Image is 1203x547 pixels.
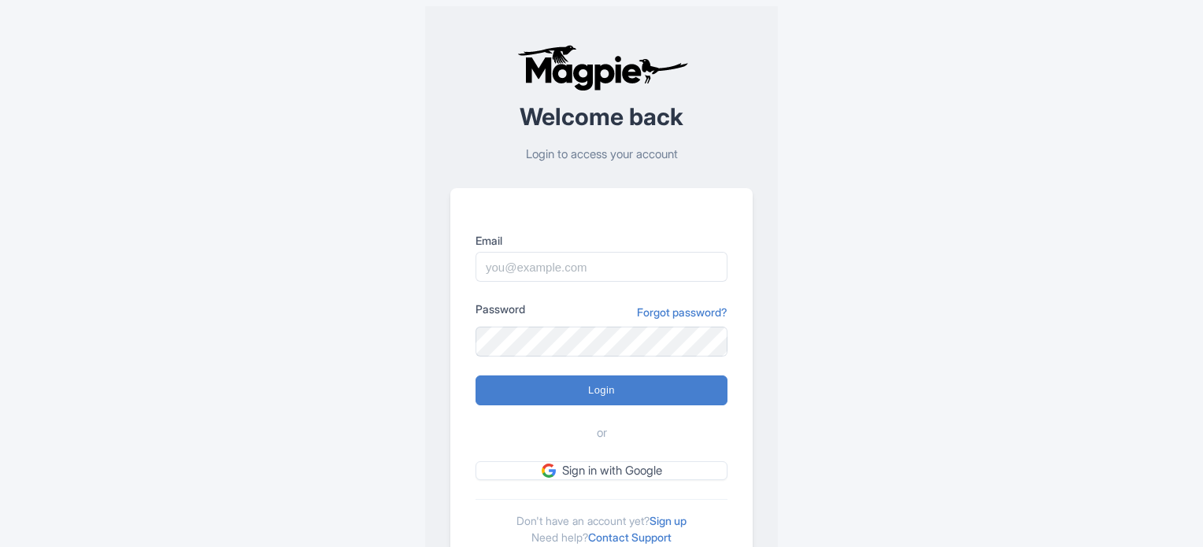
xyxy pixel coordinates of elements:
[450,146,753,164] p: Login to access your account
[588,530,672,544] a: Contact Support
[476,252,727,282] input: you@example.com
[476,461,727,481] a: Sign in with Google
[476,232,727,249] label: Email
[450,104,753,130] h2: Welcome back
[637,304,727,320] a: Forgot password?
[650,514,687,527] a: Sign up
[476,301,525,317] label: Password
[476,499,727,545] div: Don't have an account yet? Need help?
[513,44,690,91] img: logo-ab69f6fb50320c5b225c76a69d11143b.png
[597,424,607,442] span: or
[542,464,556,478] img: google.svg
[476,375,727,405] input: Login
